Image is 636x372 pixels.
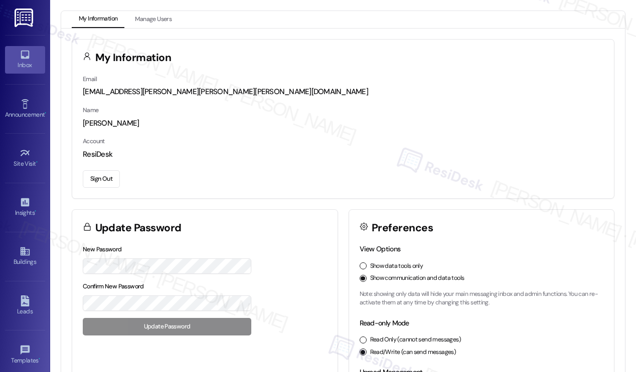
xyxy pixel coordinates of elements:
span: • [45,110,46,117]
button: Sign Out [83,170,120,188]
a: Leads [5,292,45,319]
label: Read/Write (can send messages) [370,348,456,357]
button: Manage Users [128,11,179,28]
div: [PERSON_NAME] [83,118,603,129]
label: Name [83,106,99,114]
span: • [39,355,40,362]
p: Note: showing only data will hide your main messaging inbox and admin functions. You can re-activ... [360,290,604,307]
label: Show data tools only [370,262,423,271]
span: • [36,159,38,166]
div: ResiDesk [83,149,603,160]
h3: Update Password [95,223,182,233]
h3: Preferences [372,223,433,233]
label: Confirm New Password [83,282,144,290]
label: Email [83,75,97,83]
a: Inbox [5,46,45,73]
a: Site Visit • [5,145,45,172]
label: Read Only (cannot send messages) [370,335,461,344]
label: View Options [360,244,401,253]
a: Buildings [5,243,45,270]
a: Templates • [5,341,45,368]
h3: My Information [95,53,172,63]
label: Show communication and data tools [370,274,464,283]
img: ResiDesk Logo [15,9,35,27]
span: • [35,208,36,215]
label: New Password [83,245,122,253]
button: My Information [72,11,124,28]
label: Account [83,137,105,145]
div: [EMAIL_ADDRESS][PERSON_NAME][PERSON_NAME][PERSON_NAME][DOMAIN_NAME] [83,87,603,97]
a: Insights • [5,194,45,221]
label: Read-only Mode [360,318,409,327]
